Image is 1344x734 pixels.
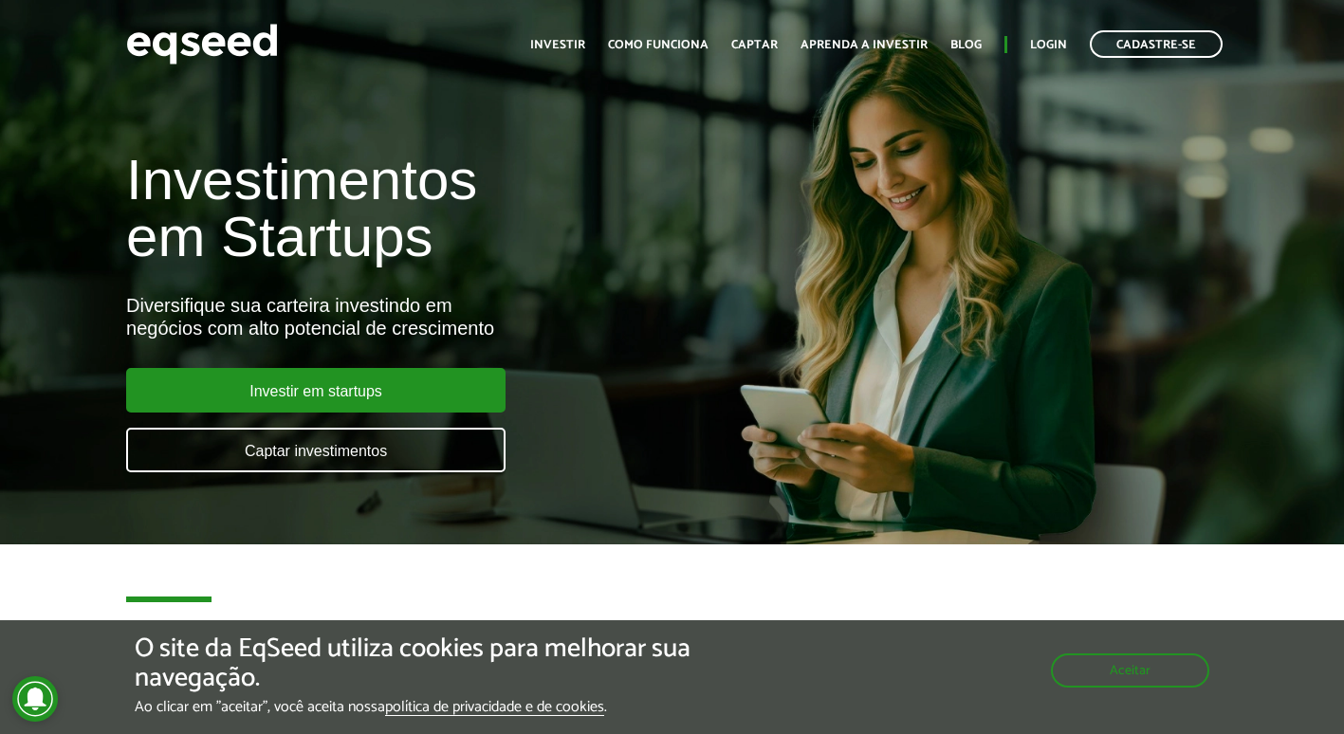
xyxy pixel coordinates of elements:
[135,698,780,716] p: Ao clicar em "aceitar", você aceita nossa .
[126,294,770,339] div: Diversifique sua carteira investindo em negócios com alto potencial de crescimento
[126,152,770,266] h1: Investimentos em Startups
[126,428,506,472] a: Captar investimentos
[950,39,982,51] a: Blog
[385,700,604,716] a: política de privacidade e de cookies
[608,39,709,51] a: Como funciona
[801,39,928,51] a: Aprenda a investir
[1090,30,1223,58] a: Cadastre-se
[1030,39,1067,51] a: Login
[1051,653,1209,688] button: Aceitar
[135,634,780,693] h5: O site da EqSeed utiliza cookies para melhorar sua navegação.
[530,39,585,51] a: Investir
[126,19,278,69] img: EqSeed
[126,368,506,413] a: Investir em startups
[731,39,778,51] a: Captar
